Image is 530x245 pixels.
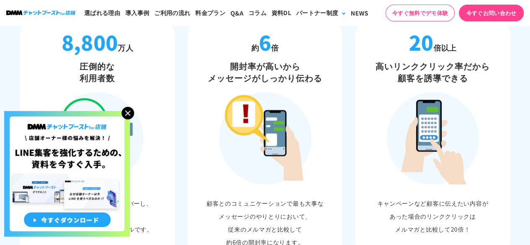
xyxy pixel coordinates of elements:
[4,111,130,237] img: 店舗オーナー様の悩みを解決!LINE集客を狂化するための資料を今すぐ入手!
[192,30,339,54] p: 約 倍
[359,30,506,54] p: 倍以上
[62,27,118,57] strong: 8,800
[359,60,506,84] h3: 高いリンククリック率だから 顧客を誘導できる
[24,30,171,54] p: 万人
[385,5,455,21] a: 今すぐ無料でデモ体験
[6,10,75,15] img: ロゴ
[24,60,171,84] h3: 圧倒的な 利用者数
[459,5,524,21] a: 今すぐお問い合わせ
[259,27,271,57] strong: 6
[192,60,339,84] h3: 開封率が高いから メッセージがしっかり伝わる
[409,27,434,57] strong: 20
[4,111,130,121] a: 店舗オーナー様の悩みを解決!LINE集客を狂化するための資料を今すぐ入手!
[359,197,506,235] p: キャンペーンなど顧客に伝えたい内容が あった場合のリンククリックは メルマガと比較して20倍！
[296,8,338,17] div: パートナー制度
